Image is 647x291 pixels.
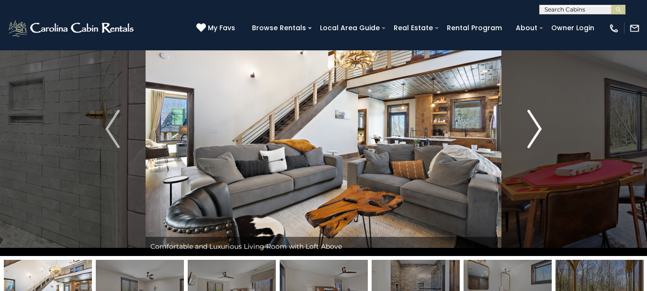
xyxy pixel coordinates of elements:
[511,21,542,35] a: About
[442,21,507,35] a: Rental Program
[79,2,146,256] button: Previous
[629,23,640,34] img: mail-regular-white.png
[315,21,385,35] a: Local Area Guide
[146,237,501,256] div: Comfortable and Luxurious Living Room with Loft Above
[196,23,238,34] a: My Favs
[609,23,619,34] img: phone-regular-white.png
[501,2,568,256] button: Next
[7,19,136,38] img: White-1-2.png
[208,23,235,33] span: My Favs
[247,21,311,35] a: Browse Rentals
[105,110,120,148] img: arrow
[527,110,542,148] img: arrow
[389,21,438,35] a: Real Estate
[546,21,599,35] a: Owner Login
